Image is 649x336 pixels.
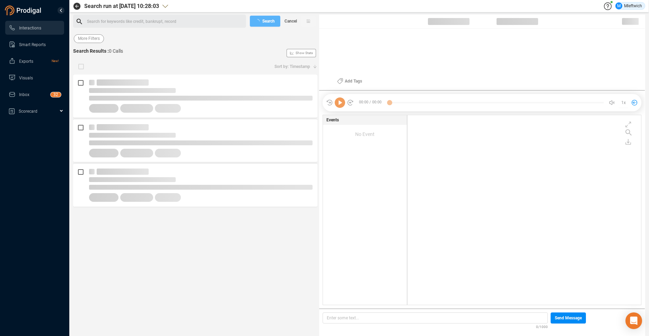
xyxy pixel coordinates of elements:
button: Cancel [280,16,301,27]
button: Send Message [551,312,586,324]
button: Show Stats [287,49,316,57]
span: Add Tags [345,76,362,87]
li: Interactions [5,21,64,35]
a: Inbox [9,87,59,101]
li: Visuals [5,71,64,85]
span: Events [326,117,339,123]
div: Mleftwich [615,2,642,9]
span: Smart Reports [19,42,46,47]
img: prodigal-logo [5,6,43,15]
li: Exports [5,54,64,68]
button: More Filters [74,34,104,43]
span: Search Results : [73,48,109,54]
span: Show Stats [296,11,313,95]
a: Interactions [9,21,59,35]
div: No Event [323,125,407,144]
span: Inbox [19,92,29,97]
span: 00:00 / 00:00 [354,97,389,108]
span: Send Message [555,312,582,324]
span: Search run at [DATE] 10:28:03 [84,2,159,10]
span: Cancel [284,16,297,27]
button: 1x [619,98,628,107]
span: 0/1000 [536,324,548,329]
li: Inbox [5,87,64,101]
span: Visuals [19,76,33,80]
sup: 32 [51,92,61,97]
span: Scorecard [19,109,37,114]
span: 0 Calls [109,48,123,54]
a: Smart Reports [9,37,59,51]
a: ExportsNew! [9,54,59,68]
span: 1x [621,97,626,108]
span: New! [52,54,59,68]
p: 3 [53,92,56,99]
span: More Filters [78,34,100,43]
button: Add Tags [333,76,366,87]
p: 2 [56,92,58,99]
span: Interactions [19,26,41,31]
div: grid [411,117,641,304]
a: Visuals [9,71,59,85]
span: M [617,2,621,9]
button: Sort by: Timestamp [270,61,317,72]
li: Smart Reports [5,37,64,51]
div: Open Intercom Messenger [625,312,642,329]
span: Exports [19,59,33,64]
